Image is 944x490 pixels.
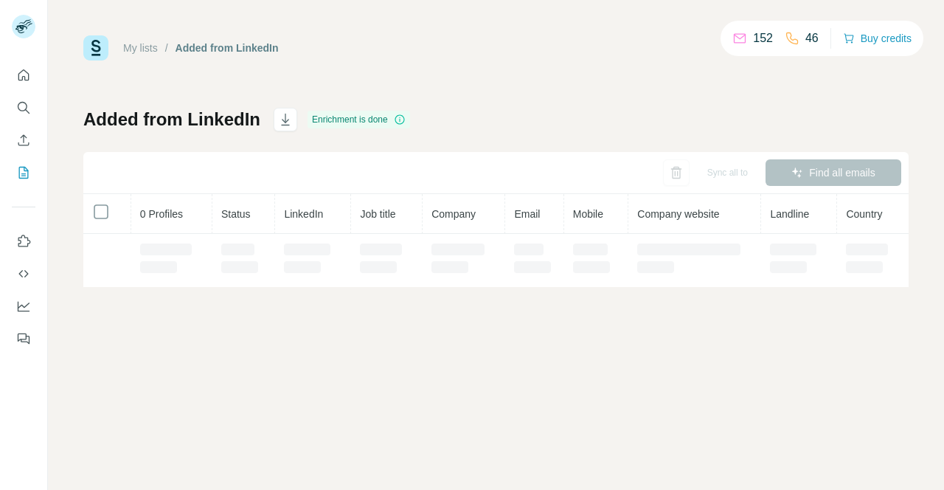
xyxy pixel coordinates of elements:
[308,111,410,128] div: Enrichment is done
[12,228,35,255] button: Use Surfe on LinkedIn
[12,62,35,89] button: Quick start
[12,159,35,186] button: My lists
[83,35,108,61] img: Surfe Logo
[846,208,882,220] span: Country
[12,260,35,287] button: Use Surfe API
[753,30,773,47] p: 152
[165,41,168,55] li: /
[12,325,35,352] button: Feedback
[637,208,719,220] span: Company website
[12,127,35,153] button: Enrich CSV
[573,208,603,220] span: Mobile
[83,108,260,131] h1: Added from LinkedIn
[805,30,819,47] p: 46
[431,208,476,220] span: Company
[123,42,158,54] a: My lists
[12,293,35,320] button: Dashboard
[221,208,251,220] span: Status
[140,208,183,220] span: 0 Profiles
[514,208,540,220] span: Email
[12,94,35,121] button: Search
[770,208,809,220] span: Landline
[843,28,912,49] button: Buy credits
[284,208,323,220] span: LinkedIn
[360,208,395,220] span: Job title
[176,41,279,55] div: Added from LinkedIn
